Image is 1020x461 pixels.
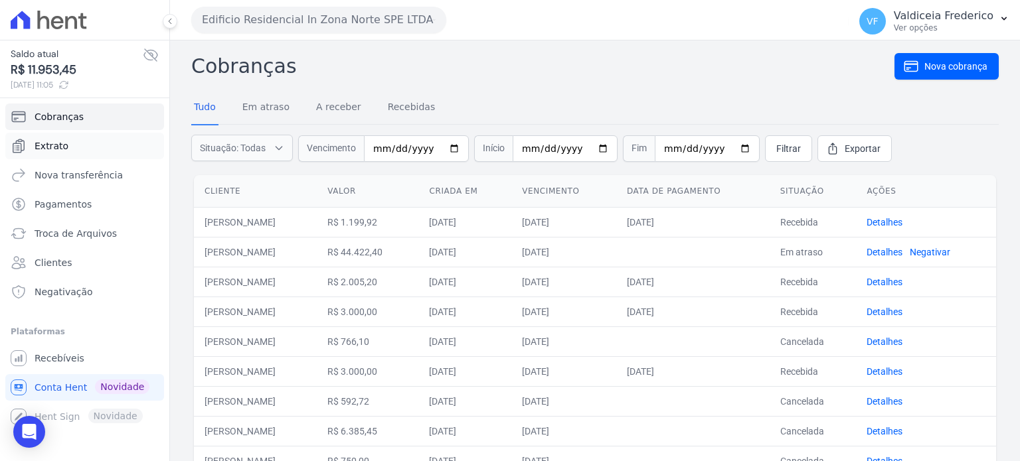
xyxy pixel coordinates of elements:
td: R$ 592,72 [317,386,418,416]
a: Detalhes [867,426,902,436]
a: Detalhes [867,247,902,257]
td: [PERSON_NAME] [194,237,317,267]
td: [PERSON_NAME] [194,326,317,356]
th: Vencimento [511,175,616,208]
a: Negativação [5,279,164,305]
td: [DATE] [511,296,616,326]
div: Plataformas [11,324,159,340]
th: Cliente [194,175,317,208]
td: [DATE] [418,207,511,237]
th: Situação [770,175,857,208]
td: [DATE] [418,237,511,267]
td: R$ 44.422,40 [317,237,418,267]
th: Criada em [418,175,511,208]
th: Data de pagamento [616,175,770,208]
td: [DATE] [616,296,770,326]
span: Fim [623,135,655,162]
span: Troca de Arquivos [35,227,117,240]
p: Ver opções [894,23,993,33]
td: Recebida [770,207,857,237]
td: [DATE] [418,386,511,416]
span: Filtrar [776,142,801,155]
td: [DATE] [616,207,770,237]
a: Detalhes [867,366,902,377]
a: Nova cobrança [894,53,999,80]
span: Vencimento [298,135,364,162]
span: Saldo atual [11,47,143,61]
td: [PERSON_NAME] [194,416,317,446]
button: VF Valdiceia Frederico Ver opções [849,3,1020,40]
td: [PERSON_NAME] [194,386,317,416]
th: Valor [317,175,418,208]
a: Extrato [5,133,164,159]
span: Pagamentos [35,198,92,211]
td: Cancelada [770,326,857,356]
a: Exportar [817,135,892,162]
td: [DATE] [511,386,616,416]
td: Recebida [770,356,857,386]
a: Filtrar [765,135,812,162]
a: Troca de Arquivos [5,220,164,247]
span: Recebíveis [35,352,84,365]
span: Início [474,135,513,162]
a: Em atraso [240,91,292,125]
td: [DATE] [616,267,770,296]
td: [DATE] [511,267,616,296]
td: Recebida [770,267,857,296]
td: [DATE] [511,416,616,446]
td: R$ 3.000,00 [317,296,418,326]
h2: Cobranças [191,51,894,81]
td: Recebida [770,296,857,326]
span: Clientes [35,256,72,269]
div: Open Intercom Messenger [13,416,45,448]
a: Detalhes [867,396,902,407]
a: Tudo [191,91,218,125]
a: Recebidas [385,91,438,125]
td: [DATE] [418,416,511,446]
span: Situação: Todas [200,141,266,155]
a: Recebíveis [5,345,164,371]
td: [DATE] [418,267,511,296]
td: [PERSON_NAME] [194,207,317,237]
nav: Sidebar [11,103,159,430]
a: Cobranças [5,103,164,130]
a: Nova transferência [5,162,164,188]
td: Cancelada [770,386,857,416]
button: Situação: Todas [191,135,293,161]
td: R$ 3.000,00 [317,356,418,386]
span: VF [867,17,879,26]
span: R$ 11.953,45 [11,61,143,79]
td: [DATE] [418,296,511,326]
p: Valdiceia Frederico [894,9,993,23]
span: [DATE] 11:05 [11,79,143,91]
span: Novidade [95,379,149,394]
td: [DATE] [418,356,511,386]
td: [DATE] [511,326,616,356]
td: R$ 766,10 [317,326,418,356]
th: Ações [856,175,996,208]
span: Nova cobrança [924,60,987,73]
td: [PERSON_NAME] [194,296,317,326]
span: Cobranças [35,110,84,123]
td: [DATE] [511,207,616,237]
a: Conta Hent Novidade [5,374,164,401]
td: [PERSON_NAME] [194,356,317,386]
a: Clientes [5,249,164,276]
td: [DATE] [616,356,770,386]
td: [DATE] [511,356,616,386]
span: Negativação [35,285,93,298]
button: Edificio Residencial In Zona Norte SPE LTDA [191,7,446,33]
a: Detalhes [867,306,902,317]
a: Negativar [910,247,950,257]
span: Exportar [845,142,881,155]
td: R$ 6.385,45 [317,416,418,446]
td: [PERSON_NAME] [194,267,317,296]
td: [DATE] [511,237,616,267]
a: A receber [313,91,364,125]
a: Detalhes [867,217,902,228]
span: Nova transferência [35,168,123,182]
td: Cancelada [770,416,857,446]
td: R$ 2.005,20 [317,267,418,296]
td: Em atraso [770,237,857,267]
span: Extrato [35,139,68,153]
